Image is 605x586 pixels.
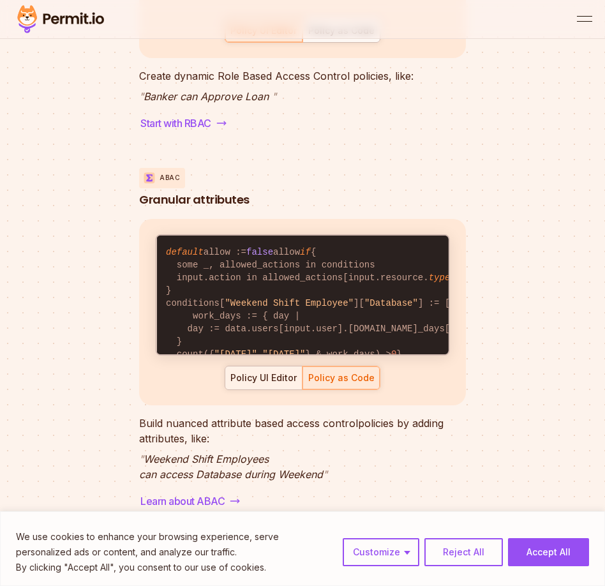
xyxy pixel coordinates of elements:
[139,492,241,510] a: Learn about ABAC
[160,173,180,183] p: ABAC
[16,560,333,575] p: By clicking "Accept All", you consent to our use of cookies.
[139,90,144,103] span: "
[364,298,417,308] span: "Database"
[16,529,333,560] p: We use cookies to enhance your browsing experience, serve personalized ads or content, and analyz...
[323,468,327,481] span: "
[139,114,228,132] a: Start with RBAC
[139,451,466,482] p: Weekend Shift Employees can access Database during Weekend
[139,191,250,209] h3: Granular attributes
[139,453,144,465] span: "
[166,247,204,257] span: default
[272,90,276,103] span: "
[577,11,592,27] button: open menu
[428,273,450,283] span: type
[246,247,273,257] span: false
[139,417,358,430] span: Build nuanced attribute based access control
[424,538,503,566] button: Reject All
[139,68,466,84] p: Create dynamic Role Based Access Control policies, like:
[225,298,354,308] span: "Weekend Shift Employee"
[262,349,305,359] span: "[DATE]"
[343,538,419,566] button: Customize
[230,372,297,384] div: Policy UI Editor
[139,89,466,104] p: Banker can Approve Loan
[139,416,466,446] p: policies by adding attributes, like:
[214,349,257,359] span: "[DATE]"
[157,236,449,371] code: allow := allow { some _, allowed_actions in conditions input.action in allowed_actions[input.reso...
[391,349,396,359] span: 0
[13,3,108,36] img: Permit logo
[508,538,589,566] button: Accept All
[300,247,311,257] span: if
